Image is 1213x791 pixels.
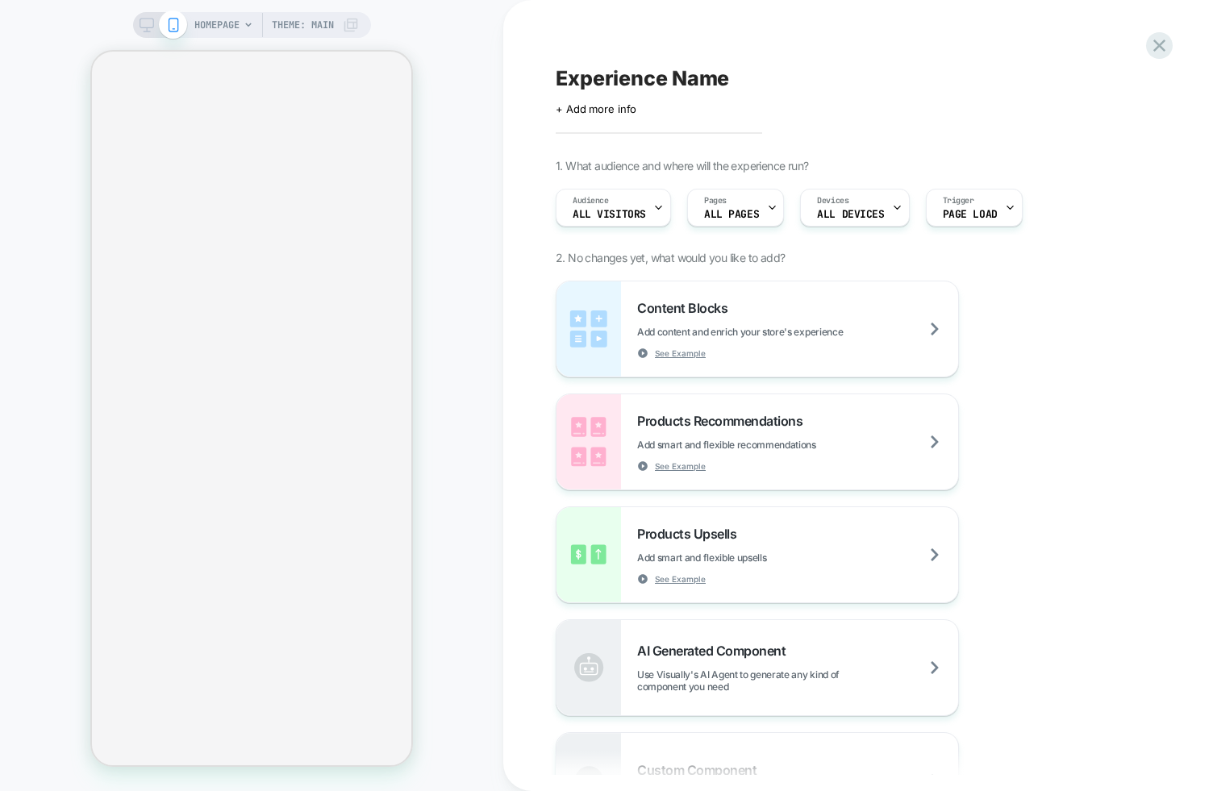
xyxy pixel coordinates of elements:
span: Add content and enrich your store's experience [637,326,923,338]
span: ALL PAGES [704,209,759,220]
span: Products Recommendations [637,413,811,429]
span: Experience Name [556,66,729,90]
span: See Example [655,573,706,585]
span: ALL DEVICES [817,209,884,220]
span: Theme: MAIN [272,12,334,38]
span: Pages [704,195,727,206]
span: + Add more info [556,102,636,115]
span: See Example [655,348,706,359]
span: 1. What audience and where will the experience run? [556,159,808,173]
span: Add smart and flexible recommendations [637,439,897,451]
span: Add smart and flexible upsells [637,552,847,564]
span: Use Visually's AI Agent to generate any kind of component you need [637,668,958,693]
span: Page Load [943,209,998,220]
span: AI Generated Component [637,643,794,659]
span: HOMEPAGE [194,12,240,38]
span: All Visitors [573,209,646,220]
span: Products Upsells [637,526,744,542]
span: See Example [655,460,706,472]
span: 2. No changes yet, what would you like to add? [556,251,785,264]
span: Audience [573,195,609,206]
span: Custom Component [637,762,765,778]
span: Devices [817,195,848,206]
span: Content Blocks [637,300,736,316]
span: Trigger [943,195,974,206]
